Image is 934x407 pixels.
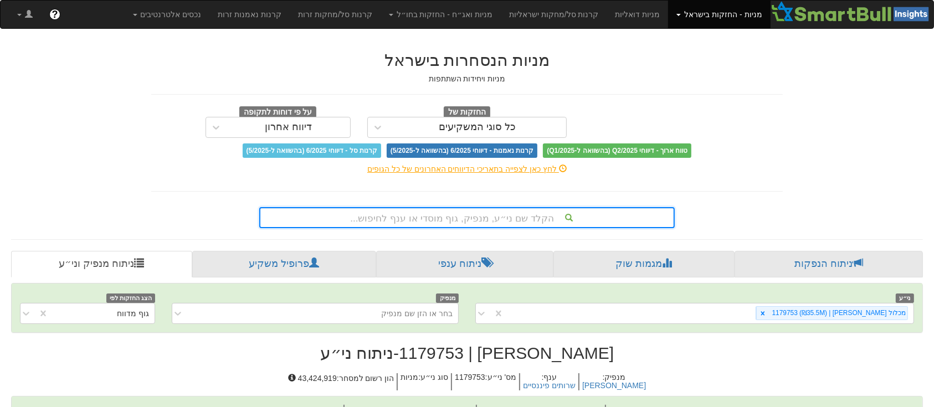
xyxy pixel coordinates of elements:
div: הקלד שם ני״ע, מנפיק, גוף מוסדי או ענף לחיפוש... [260,208,674,227]
a: מניות - החזקות בישראל [668,1,770,28]
div: לחץ כאן לצפייה בתאריכי הדיווחים האחרונים של כל הגופים [143,163,791,174]
h5: סוג ני״ע : מניות [397,373,451,390]
span: הצג החזקות לפי [106,293,155,303]
a: מניות ואג״ח - החזקות בחו״ל [381,1,501,28]
span: מנפיק [436,293,459,303]
a: פרופיל משקיע [192,251,377,277]
span: ? [52,9,58,20]
a: קרנות סל/מחקות ישראליות [501,1,607,28]
span: קרנות נאמנות - דיווחי 6/2025 (בהשוואה ל-5/2025) [387,143,537,158]
h5: מניות ויחידות השתתפות [151,75,783,83]
a: קרנות סל/מחקות זרות [290,1,381,28]
h2: [PERSON_NAME] | 1179753 - ניתוח ני״ע [11,344,923,362]
button: [PERSON_NAME] [582,382,646,390]
a: מניות דואליות [607,1,669,28]
div: מכלול [PERSON_NAME] | 1179753 (₪35.5M) [769,307,907,320]
a: קרנות נאמנות זרות [209,1,290,28]
img: Smartbull [771,1,933,23]
span: על פי דוחות לתקופה [239,106,316,119]
a: ניתוח ענפי [376,251,553,277]
h5: הון רשום למסחר : 43,424,919 [285,373,397,390]
h2: מניות הנסחרות בישראל [151,51,783,69]
h5: מנפיק : [578,373,649,390]
div: גוף מדווח [117,308,149,319]
a: נכסים אלטרנטיבים [125,1,210,28]
a: מגמות שוק [553,251,735,277]
h5: מס' ני״ע : 1179753 [451,373,519,390]
span: קרנות סל - דיווחי 6/2025 (בהשוואה ל-5/2025) [243,143,381,158]
a: ניתוח הנפקות [735,251,923,277]
h5: ענף : [519,373,578,390]
div: כל סוגי המשקיעים [439,122,516,133]
div: בחר או הזן שם מנפיק [381,308,453,319]
a: ? [41,1,69,28]
span: טווח ארוך - דיווחי Q2/2025 (בהשוואה ל-Q1/2025) [543,143,691,158]
a: ניתוח מנפיק וני״ע [11,251,192,277]
span: החזקות של [444,106,490,119]
div: דיווח אחרון [265,122,312,133]
span: ני״ע [896,293,914,303]
button: שרותים פיננסיים [523,382,576,390]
